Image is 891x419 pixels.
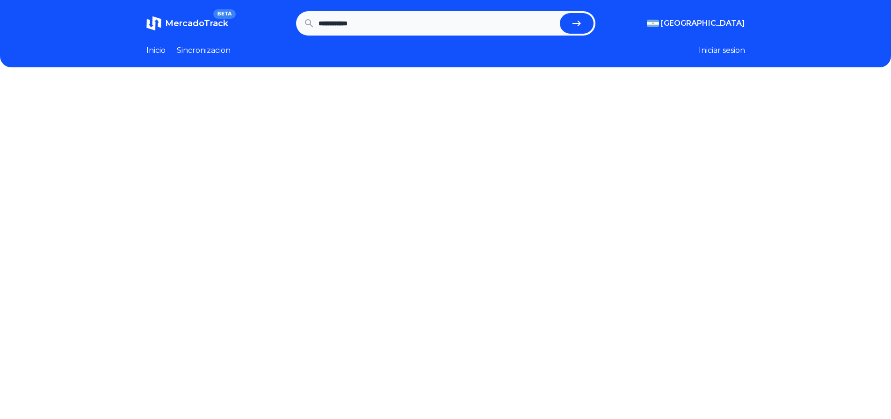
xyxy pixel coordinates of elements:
button: [GEOGRAPHIC_DATA] [647,18,745,29]
img: Argentina [647,20,659,27]
a: Sincronizacion [177,45,231,56]
span: [GEOGRAPHIC_DATA] [661,18,745,29]
a: Inicio [146,45,166,56]
button: Iniciar sesion [699,45,745,56]
span: BETA [213,9,235,19]
a: MercadoTrackBETA [146,16,228,31]
span: MercadoTrack [165,18,228,29]
img: MercadoTrack [146,16,161,31]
